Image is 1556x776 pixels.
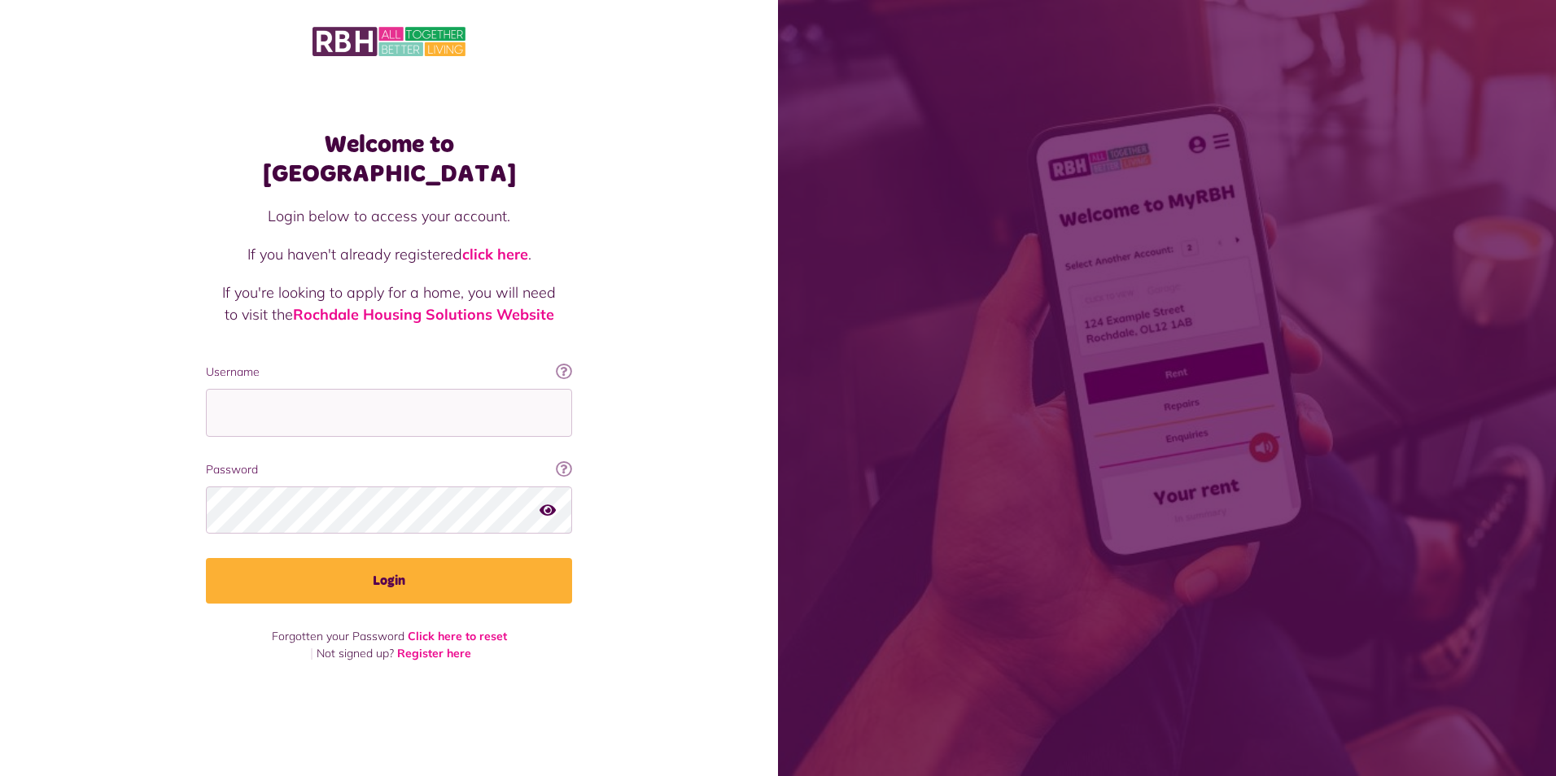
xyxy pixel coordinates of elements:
[408,629,507,643] a: Click here to reset
[206,130,572,189] h1: Welcome to [GEOGRAPHIC_DATA]
[293,305,554,324] a: Rochdale Housing Solutions Website
[397,646,471,660] a: Register here
[222,205,556,227] p: Login below to access your account.
[462,245,528,264] a: click here
[272,629,404,643] span: Forgotten your Password
[206,364,572,381] label: Username
[206,558,572,604] button: Login
[222,281,556,325] p: If you're looking to apply for a home, you will need to visit the
[222,243,556,265] p: If you haven't already registered .
[206,461,572,478] label: Password
[313,24,465,59] img: MyRBH
[317,646,394,660] span: Not signed up?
